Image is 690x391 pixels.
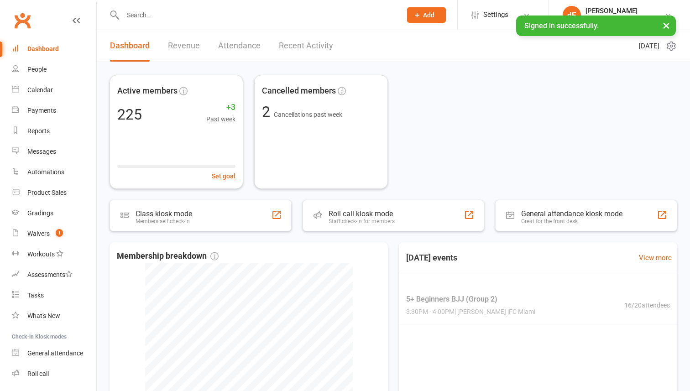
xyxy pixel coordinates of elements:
div: Tasks [27,292,44,299]
a: Payments [12,100,96,121]
span: Cancelled members [262,84,336,98]
div: Product Sales [27,189,67,196]
span: Membership breakdown [117,250,219,263]
span: +3 [206,101,235,114]
span: Add [423,11,434,19]
span: Active members [117,84,178,98]
button: Set goal [212,171,235,181]
input: Search... [120,9,395,21]
a: Gradings [12,203,96,224]
div: dE [563,6,581,24]
div: Class kiosk mode [136,209,192,218]
span: 16 / 20 attendees [624,300,670,310]
div: General attendance kiosk mode [521,209,622,218]
a: Clubworx [11,9,34,32]
a: Assessments [12,265,96,285]
button: × [658,16,674,35]
span: Cancellations past week [274,111,342,118]
div: What's New [27,312,60,319]
span: Past week [206,114,235,124]
div: Messages [27,148,56,155]
div: People [27,66,47,73]
a: Tasks [12,285,96,306]
h3: [DATE] events [399,250,465,266]
span: 5+ Beginners BJJ (Group 2) [406,293,535,305]
a: Attendance [218,30,261,62]
button: Add [407,7,446,23]
a: What's New [12,306,96,326]
a: General attendance kiosk mode [12,343,96,364]
div: Roll call kiosk mode [329,209,395,218]
a: Messages [12,141,96,162]
div: General attendance [27,349,83,357]
div: Gradings [27,209,53,217]
span: [DATE] [639,41,659,52]
a: Reports [12,121,96,141]
a: Waivers 1 [12,224,96,244]
div: Roll call [27,370,49,377]
a: People [12,59,96,80]
div: Reports [27,127,50,135]
span: 2 [262,103,274,120]
div: Automations [27,168,64,176]
span: Settings [483,5,508,25]
div: Calendar [27,86,53,94]
a: Calendar [12,80,96,100]
span: 3:30PM - 4:00PM | [PERSON_NAME] | FC Miami [406,307,535,317]
div: Staff check-in for members [329,218,395,224]
a: Revenue [168,30,200,62]
a: Roll call [12,364,96,384]
a: Recent Activity [279,30,333,62]
div: Dashboard [27,45,59,52]
a: Product Sales [12,182,96,203]
span: 1 [56,229,63,237]
a: View more [639,252,672,263]
div: Payments [27,107,56,114]
a: Workouts [12,244,96,265]
div: Members self check-in [136,218,192,224]
span: Signed in successfully. [524,21,599,30]
div: Fight Club [PERSON_NAME] [585,15,664,23]
div: Workouts [27,250,55,258]
a: Automations [12,162,96,182]
div: [PERSON_NAME] [585,7,664,15]
div: Great for the front desk [521,218,622,224]
div: 225 [117,107,142,122]
a: Dashboard [110,30,150,62]
a: Dashboard [12,39,96,59]
div: Assessments [27,271,73,278]
div: Waivers [27,230,50,237]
